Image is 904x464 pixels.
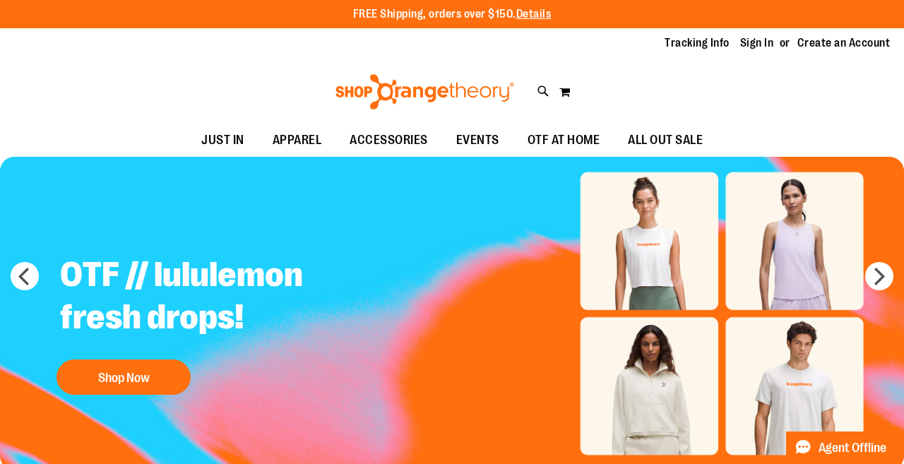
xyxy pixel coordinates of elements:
span: APPAREL [273,124,322,156]
img: Shop Orangetheory [333,74,516,109]
a: Details [516,8,552,20]
span: ACCESSORIES [350,124,428,156]
span: ALL OUT SALE [628,124,703,156]
span: OTF AT HOME [528,124,600,156]
button: prev [11,262,39,290]
span: EVENTS [456,124,499,156]
p: FREE Shipping, orders over $150. [353,6,552,23]
span: JUST IN [201,124,244,156]
button: Agent Offline [786,432,896,464]
a: Sign In [740,35,774,51]
a: Create an Account [797,35,891,51]
a: OTF // lululemon fresh drops! Shop Now [49,243,400,402]
button: next [865,262,893,290]
h2: OTF // lululemon fresh drops! [49,243,400,352]
a: Tracking Info [665,35,730,51]
button: Shop Now [56,359,191,395]
span: Agent Offline [819,441,886,455]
